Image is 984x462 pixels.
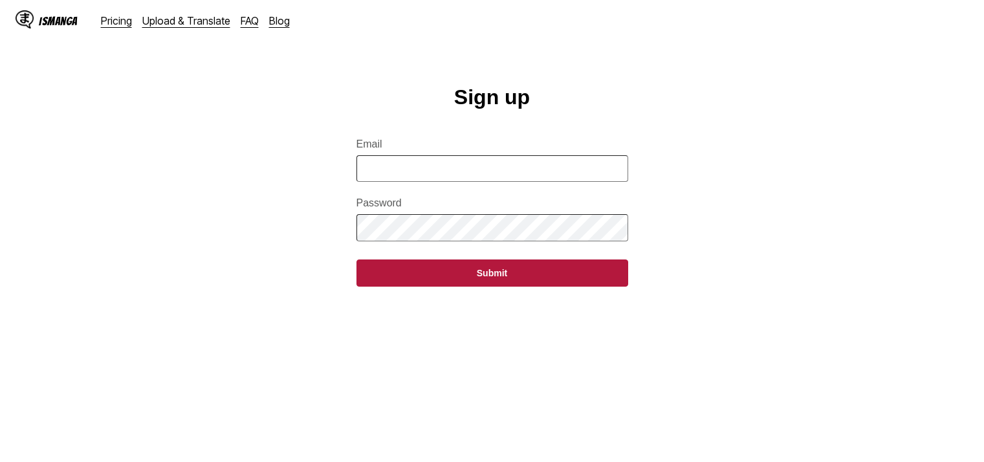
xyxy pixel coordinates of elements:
[101,14,132,27] a: Pricing
[454,85,530,109] h1: Sign up
[16,10,34,28] img: IsManga Logo
[356,259,628,287] button: Submit
[39,15,78,27] div: IsManga
[142,14,230,27] a: Upload & Translate
[16,10,101,31] a: IsManga LogoIsManga
[241,14,259,27] a: FAQ
[269,14,290,27] a: Blog
[356,197,628,209] label: Password
[356,138,628,150] label: Email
